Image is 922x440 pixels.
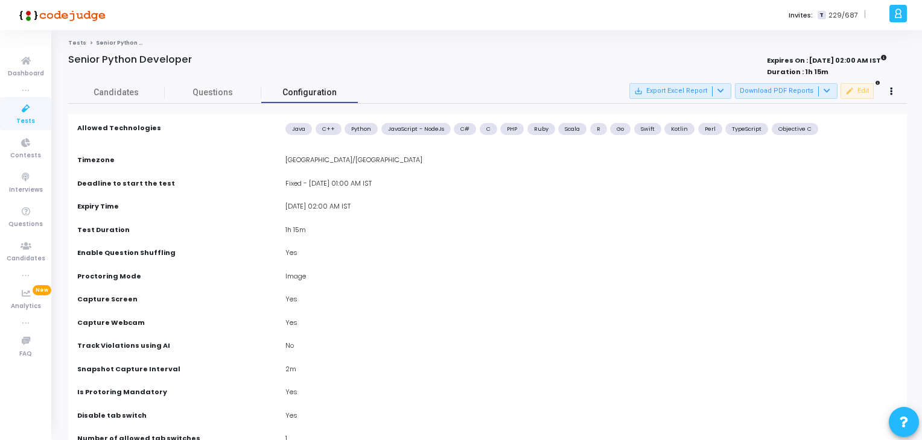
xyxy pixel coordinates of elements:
[767,52,887,66] strong: Expires On : [DATE] 02:00 AM IST
[77,387,167,397] label: Is Protoring Mandatory
[279,410,904,424] div: Yes
[698,123,722,135] div: Perl
[634,87,643,95] mat-icon: save_alt
[77,294,138,304] label: Capture Screen
[77,410,147,421] label: Disable tab switch
[68,39,907,47] nav: breadcrumb
[767,67,828,77] strong: Duration : 1h 15m
[279,387,904,400] div: Yes
[68,86,165,99] span: Candidates
[279,318,904,331] div: Yes
[16,116,35,127] span: Tests
[279,364,904,377] div: 2m
[772,123,818,135] div: Objective C
[68,54,192,66] h4: Senior Python Developer
[96,39,171,46] span: Senior Python Developer
[285,123,312,135] div: Java
[77,248,176,258] label: Enable Question Shuffling
[789,10,813,20] label: Invites:
[634,123,661,135] div: Swift
[664,123,695,135] div: Kotlin
[68,39,86,46] a: Tests
[610,123,631,135] div: Go
[77,341,170,351] label: Track Violations using AI
[279,225,904,238] div: 1h 15m
[77,271,141,281] label: Proctoring Mode
[845,87,854,95] mat-icon: edit
[316,123,342,135] div: C++
[454,123,476,135] div: C#
[279,178,904,192] div: Fixed - [DATE] 01:00 AM IST
[282,86,337,99] span: Configuration
[590,123,607,135] div: R
[77,123,161,133] label: Allowed Technologies
[15,3,106,27] img: logo
[558,123,587,135] div: Scala
[19,349,32,359] span: FAQ
[828,10,858,20] span: 229/687
[864,8,866,21] span: |
[818,11,825,20] span: T
[345,123,378,135] div: Python
[10,151,41,161] span: Contests
[77,318,145,328] label: Capture Webcam
[33,285,51,295] span: New
[9,185,43,195] span: Interviews
[279,155,904,168] div: [GEOGRAPHIC_DATA]/[GEOGRAPHIC_DATA]
[500,123,524,135] div: PHP
[629,83,731,99] button: Export Excel Report
[480,123,497,135] div: C
[841,83,874,99] button: Edit
[77,178,175,189] label: Deadline to start the test
[725,123,768,135] div: TypeScript
[527,123,555,135] div: Ruby
[735,83,838,99] button: Download PDF Reports
[77,155,115,165] label: Timezone
[77,364,180,374] label: Snapshot Capture Interval
[279,271,904,284] div: Image
[165,86,261,99] span: Questions
[8,69,44,79] span: Dashboard
[279,341,904,354] div: No
[77,225,130,235] label: Test Duration
[77,201,119,212] label: Expiry Time
[11,301,41,312] span: Analytics
[381,123,451,135] div: JavaScript - NodeJs
[279,248,904,261] div: Yes
[279,201,904,215] div: [DATE] 02:00 AM IST
[279,294,904,307] div: Yes
[8,219,43,230] span: Questions
[7,254,45,264] span: Candidates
